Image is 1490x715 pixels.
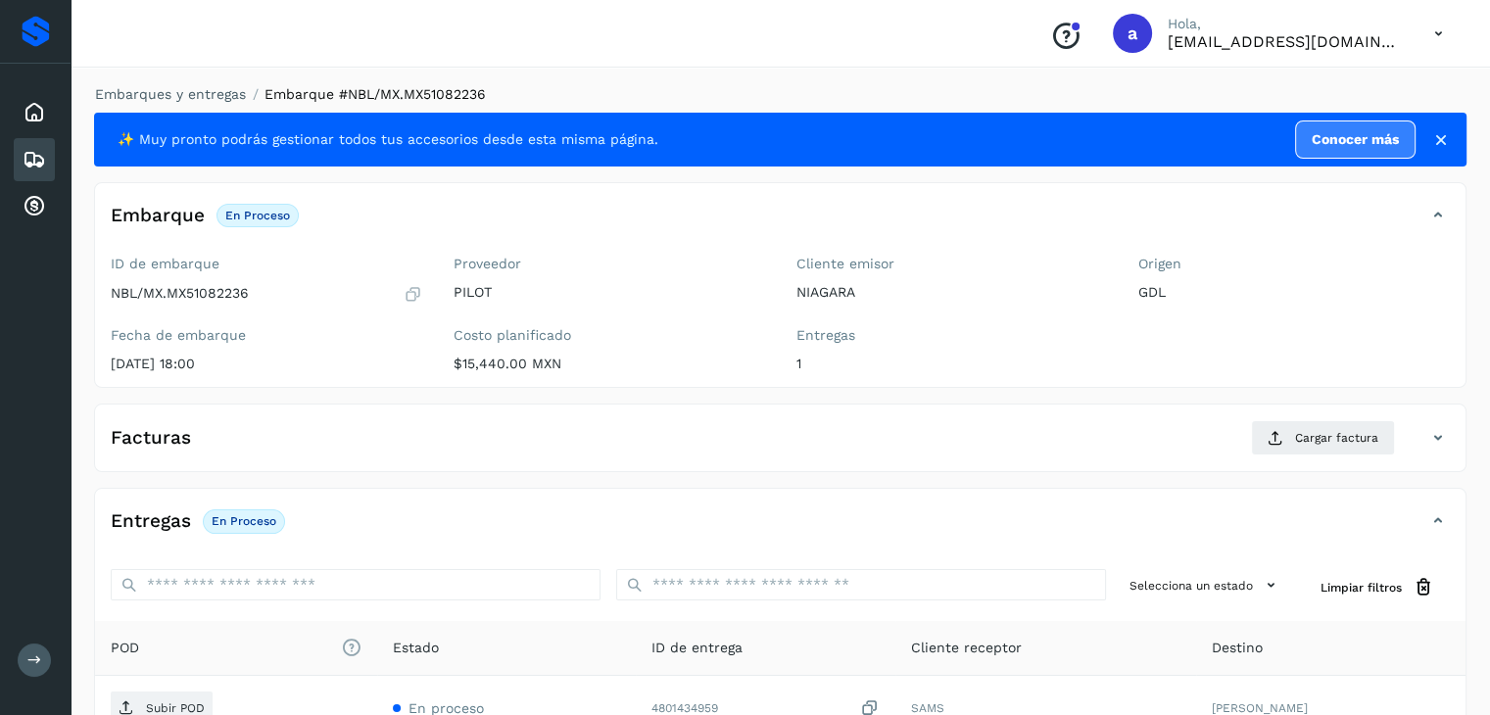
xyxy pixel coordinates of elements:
[454,256,765,272] label: Proveedor
[95,199,1466,248] div: EmbarqueEn proceso
[796,256,1108,272] label: Cliente emisor
[1212,638,1263,658] span: Destino
[1251,420,1395,455] button: Cargar factura
[454,284,765,301] p: PILOT
[146,701,205,715] p: Subir POD
[111,205,205,227] h4: Embarque
[1321,579,1402,596] span: Limpiar filtros
[796,327,1108,344] label: Entregas
[1295,429,1378,447] span: Cargar factura
[264,86,486,102] span: Embarque #NBL/MX.MX51082236
[111,256,422,272] label: ID de embarque
[225,209,290,222] p: En proceso
[651,638,743,658] span: ID de entrega
[111,285,249,302] p: NBL/MX.MX51082236
[111,638,361,658] span: POD
[1168,16,1403,32] p: Hola,
[1138,284,1450,301] p: GDL
[111,427,191,450] h4: Facturas
[1122,569,1289,601] button: Selecciona un estado
[118,129,658,150] span: ✨ Muy pronto podrás gestionar todos tus accesorios desde esta misma página.
[454,327,765,344] label: Costo planificado
[14,185,55,228] div: Cuentas por cobrar
[111,327,422,344] label: Fecha de embarque
[796,284,1108,301] p: NIAGARA
[95,504,1466,553] div: EntregasEn proceso
[14,91,55,134] div: Inicio
[111,510,191,533] h4: Entregas
[1295,120,1416,159] a: Conocer más
[111,356,422,372] p: [DATE] 18:00
[94,84,1466,105] nav: breadcrumb
[393,638,439,658] span: Estado
[911,638,1022,658] span: Cliente receptor
[95,420,1466,471] div: FacturasCargar factura
[796,356,1108,372] p: 1
[1168,32,1403,51] p: aux.facturacion@atpilot.mx
[14,138,55,181] div: Embarques
[212,514,276,528] p: En proceso
[1305,569,1450,605] button: Limpiar filtros
[95,86,246,102] a: Embarques y entregas
[1138,256,1450,272] label: Origen
[454,356,765,372] p: $15,440.00 MXN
